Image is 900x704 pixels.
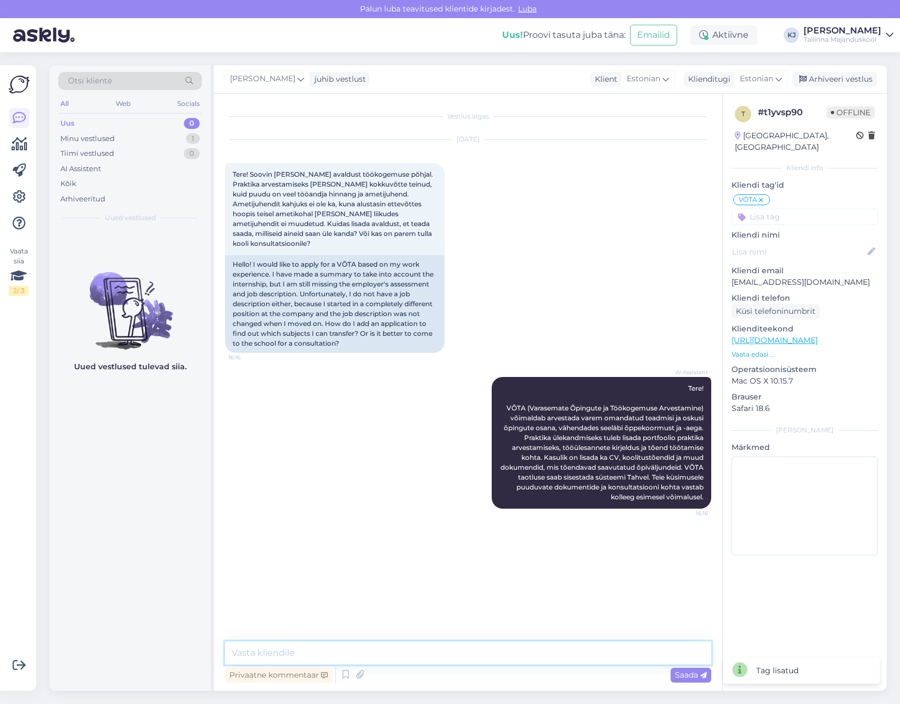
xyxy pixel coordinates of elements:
[739,196,757,203] span: VÕTA
[803,26,893,44] a: [PERSON_NAME]Tallinna Majanduskool
[732,442,878,453] p: Märkmed
[732,304,820,319] div: Küsi telefoninumbrit
[184,148,200,159] div: 0
[627,73,660,85] span: Estonian
[175,97,202,111] div: Socials
[49,252,211,351] img: No chats
[732,163,878,173] div: Kliendi info
[74,361,187,373] p: Uued vestlused tulevad siia.
[105,213,156,223] span: Uued vestlused
[515,4,540,14] span: Luba
[735,130,856,153] div: [GEOGRAPHIC_DATA], [GEOGRAPHIC_DATA]
[225,255,445,353] div: Hello! I would like to apply for a VÕTA based on my work experience. I have made a summary to tak...
[230,73,295,85] span: [PERSON_NAME]
[9,74,30,95] img: Askly Logo
[732,375,878,387] p: Mac OS X 10.15.7
[690,25,757,45] div: Aktiivne
[225,134,711,144] div: [DATE]
[732,292,878,304] p: Kliendi telefon
[60,148,114,159] div: Tiimi vestlused
[58,97,71,111] div: All
[630,25,677,46] button: Emailid
[667,368,708,376] span: AI Assistent
[740,73,773,85] span: Estonian
[756,665,798,677] div: Tag lisatud
[60,194,105,205] div: Arhiveeritud
[784,27,799,43] div: KJ
[732,364,878,375] p: Operatsioonisüsteem
[732,350,878,359] p: Vaata edasi ...
[225,668,332,683] div: Privaatne kommentaar
[732,179,878,191] p: Kliendi tag'id
[667,509,708,517] span: 16:16
[732,335,818,345] a: [URL][DOMAIN_NAME]
[184,118,200,129] div: 0
[60,178,76,189] div: Kõik
[60,118,75,129] div: Uus
[233,170,435,247] span: Tere! Soovin [PERSON_NAME] avaldust töökogemuse põhjal. Praktika arvestamiseks [PERSON_NAME] kokk...
[186,133,200,144] div: 1
[675,670,707,680] span: Saada
[60,164,101,174] div: AI Assistent
[114,97,133,111] div: Web
[684,74,730,85] div: Klienditugi
[803,35,881,44] div: Tallinna Majanduskool
[732,425,878,435] div: [PERSON_NAME]
[758,106,826,119] div: # t1yvsp90
[502,29,626,42] div: Proovi tasuta juba täna:
[732,277,878,288] p: [EMAIL_ADDRESS][DOMAIN_NAME]
[502,30,523,40] b: Uus!
[9,286,29,296] div: 2 / 3
[310,74,366,85] div: juhib vestlust
[68,75,112,87] span: Otsi kliente
[732,265,878,277] p: Kliendi email
[732,246,865,258] input: Lisa nimi
[732,323,878,335] p: Klienditeekond
[60,133,115,144] div: Minu vestlused
[225,111,711,121] div: Vestlus algas
[228,353,269,362] span: 16:16
[732,229,878,241] p: Kliendi nimi
[792,72,877,87] div: Arhiveeri vestlus
[732,403,878,414] p: Safari 18.6
[732,391,878,403] p: Brauser
[826,106,875,119] span: Offline
[590,74,617,85] div: Klient
[732,209,878,225] input: Lisa tag
[741,110,745,118] span: t
[9,246,29,296] div: Vaata siia
[803,26,881,35] div: [PERSON_NAME]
